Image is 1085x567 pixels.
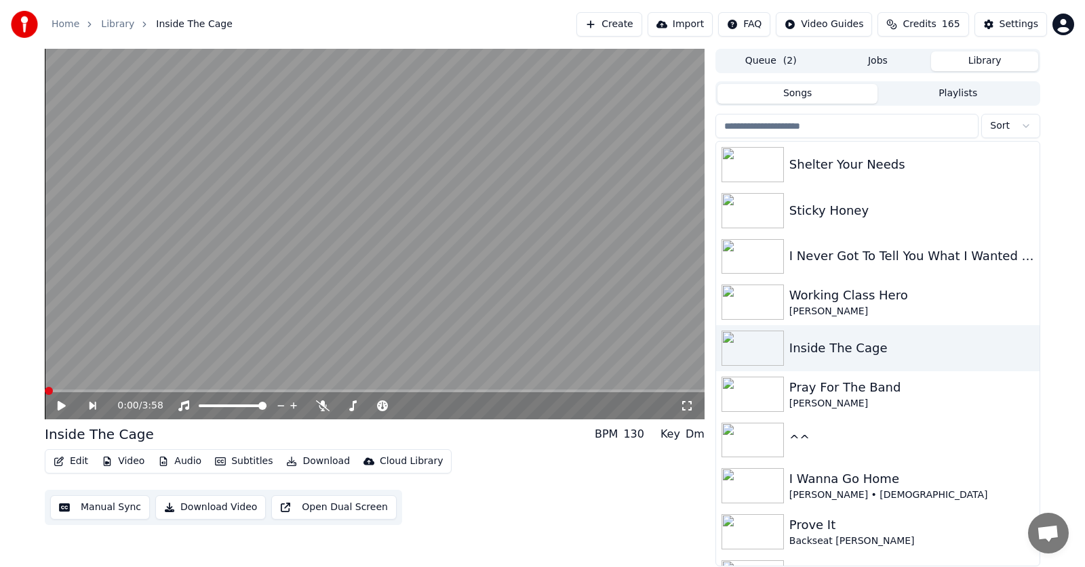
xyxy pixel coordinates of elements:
[789,469,1034,488] div: I Wanna Go Home
[789,488,1034,502] div: [PERSON_NAME] • [DEMOGRAPHIC_DATA]
[789,305,1034,318] div: [PERSON_NAME]
[789,378,1034,397] div: Pray For The Band
[789,247,1034,266] div: I Never Got To Tell You What I Wanted To
[717,51,825,71] button: Queue
[789,286,1034,305] div: Working Class Hero
[660,426,680,442] div: Key
[48,452,94,471] button: Edit
[595,426,618,442] div: BPM
[153,452,207,471] button: Audio
[717,84,878,104] button: Songs
[45,425,154,444] div: Inside The Cage
[903,18,936,31] span: Credits
[52,18,233,31] nav: breadcrumb
[789,397,1034,411] div: [PERSON_NAME]
[623,426,644,442] div: 130
[11,11,38,38] img: youka
[718,12,770,37] button: FAQ
[990,119,1010,133] span: Sort
[142,399,163,413] span: 3:58
[825,51,932,71] button: Jobs
[877,84,1038,104] button: Playlists
[101,18,134,31] a: Library
[1000,18,1038,31] div: Settings
[648,12,713,37] button: Import
[96,452,150,471] button: Video
[783,54,797,68] span: ( 2 )
[380,455,443,468] div: Cloud Library
[776,12,872,37] button: Video Guides
[210,452,278,471] button: Subtitles
[1028,513,1069,553] div: Open chat
[789,516,1034,534] div: Prove It
[789,339,1034,358] div: Inside The Cage
[50,495,150,520] button: Manual Sync
[155,495,266,520] button: Download Video
[686,426,705,442] div: Dm
[789,201,1034,220] div: Sticky Honey
[877,12,968,37] button: Credits165
[156,18,232,31] span: Inside The Cage
[789,430,1034,449] div: ^^
[271,495,397,520] button: Open Dual Screen
[974,12,1047,37] button: Settings
[117,399,138,413] span: 0:00
[52,18,79,31] a: Home
[789,534,1034,548] div: Backseat [PERSON_NAME]
[931,51,1038,71] button: Library
[281,452,355,471] button: Download
[942,18,960,31] span: 165
[789,155,1034,174] div: Shelter Your Needs
[117,399,150,413] div: /
[576,12,642,37] button: Create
